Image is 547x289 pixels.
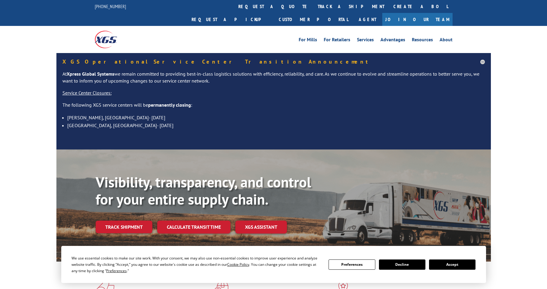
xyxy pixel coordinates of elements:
b: Visibility, transparency, and control for your entire supply chain. [96,173,311,209]
button: Accept [429,259,475,270]
div: We use essential cookies to make our site work. With your consent, we may also use non-essential ... [72,255,321,274]
a: Request a pickup [187,13,274,26]
li: [PERSON_NAME], [GEOGRAPHIC_DATA]- [DATE] [67,114,485,121]
li: [GEOGRAPHIC_DATA], [GEOGRAPHIC_DATA]- [DATE] [67,121,485,129]
a: XGS ASSISTANT [235,221,287,234]
a: Advantages [380,37,405,44]
p: At we remain committed to providing best-in-class logistics solutions with efficiency, reliabilit... [62,71,485,90]
a: Track shipment [96,221,152,233]
div: Cookie Consent Prompt [61,246,486,283]
strong: permanently closing [148,102,191,108]
a: Agent [353,13,382,26]
strong: Xpress Global Systems [67,71,114,77]
a: Resources [412,37,433,44]
p: The following XGS service centers will be : [62,102,485,114]
a: For Mills [299,37,317,44]
button: Preferences [329,259,375,270]
a: Customer Portal [274,13,353,26]
span: Cookie Policy [227,262,249,267]
h5: XGS Operational Service Center Transition Announcement [62,59,485,64]
u: Service Center Closures: [62,90,112,96]
a: For Retailers [324,37,350,44]
a: [PHONE_NUMBER] [95,3,126,9]
button: Decline [379,259,425,270]
a: Services [357,37,374,44]
a: Join Our Team [382,13,453,26]
a: Calculate transit time [157,221,231,234]
a: About [440,37,453,44]
span: Preferences [106,268,127,273]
